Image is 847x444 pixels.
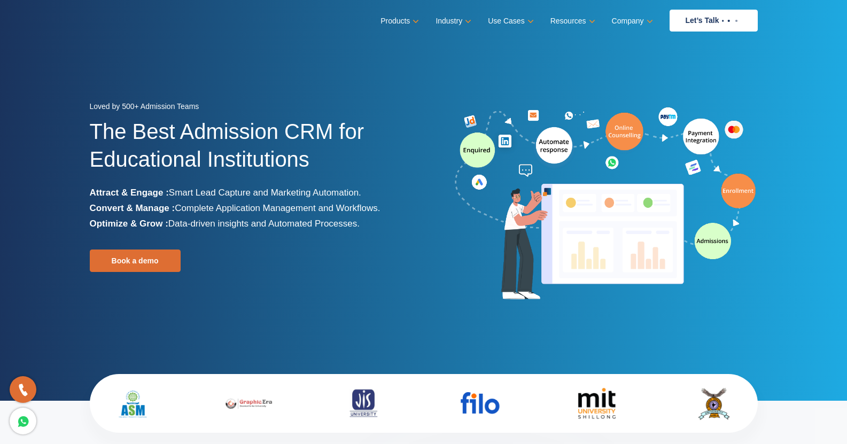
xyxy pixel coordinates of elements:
[453,105,758,304] img: admission-software-home-page-header
[488,13,531,29] a: Use Cases
[90,219,168,229] b: Optimize & Grow :
[169,188,361,198] span: Smart Lead Capture and Marketing Automation.
[380,13,417,29] a: Products
[175,203,380,213] span: Complete Application Management and Workflows.
[612,13,651,29] a: Company
[90,99,416,118] div: Loved by 500+ Admission Teams
[90,118,416,185] h1: The Best Admission CRM for Educational Institutions
[168,219,360,229] span: Data-driven insights and Automated Processes.
[90,203,175,213] b: Convert & Manage :
[90,188,169,198] b: Attract & Engage :
[90,250,181,272] a: Book a demo
[550,13,593,29] a: Resources
[670,10,758,32] a: Let’s Talk
[436,13,469,29] a: Industry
